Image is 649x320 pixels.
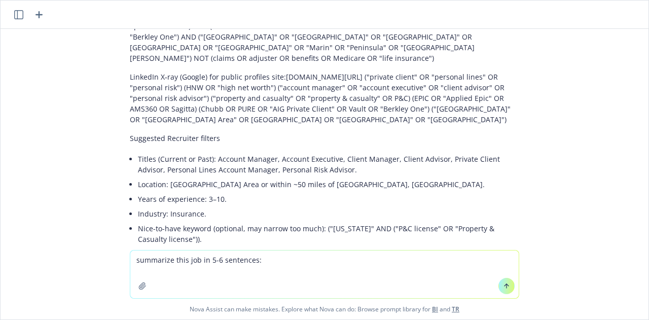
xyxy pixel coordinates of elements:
[5,299,644,319] span: Nova Assist can make mistakes. Explore what Nova can do: Browse prompt library for and
[130,72,519,125] p: LinkedIn X‑ray (Google) for public profiles site:[DOMAIN_NAME][URL] ("private client" OR "persona...
[138,221,519,246] li: Nice-to-have keyword (optional, may narrow too much): ("[US_STATE]" AND ("P&C license" OR "Proper...
[138,206,519,221] li: Industry: Insurance.
[138,192,519,206] li: Years of experience: 3–10.
[138,177,519,192] li: Location: [GEOGRAPHIC_DATA] Area or within ~50 miles of [GEOGRAPHIC_DATA], [GEOGRAPHIC_DATA].
[138,152,519,177] li: Titles (Current or Past): Account Manager, Account Executive, Client Manager, Client Advisor, Pri...
[130,133,519,144] p: Suggested Recruiter filters
[452,305,459,313] a: TR
[130,251,519,298] textarea: summarize this job in 5-6 sentences:
[432,305,438,313] a: BI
